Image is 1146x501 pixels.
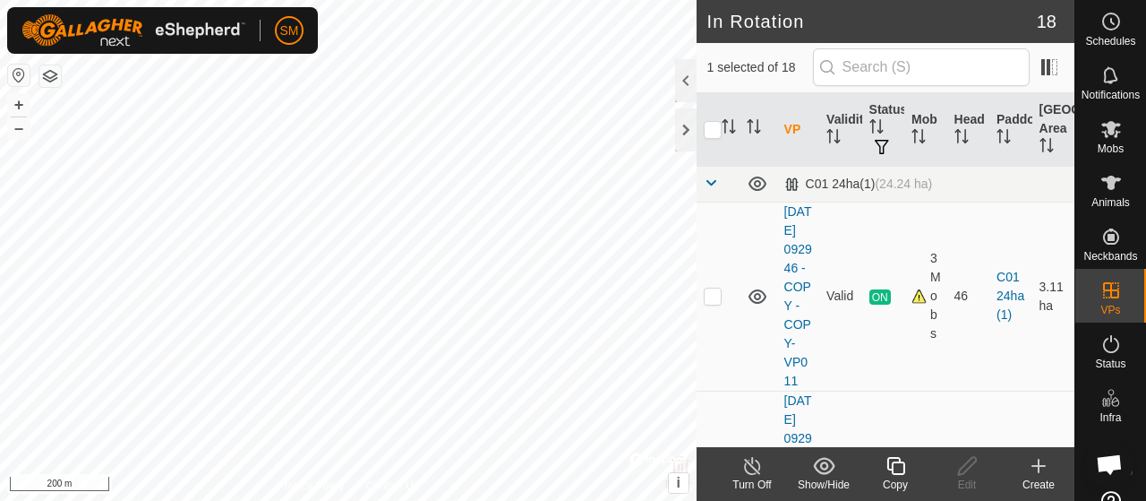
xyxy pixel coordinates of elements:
th: [GEOGRAPHIC_DATA] Area [1032,93,1074,167]
button: – [8,117,30,139]
button: i [669,473,688,493]
span: ON [869,289,891,305]
div: Open chat [1085,440,1133,488]
p-sorticon: Activate to sort [826,132,841,146]
a: Privacy Policy [278,478,345,494]
th: VP [777,93,819,167]
img: Gallagher Logo [21,14,245,47]
div: C01 24ha(1) [784,177,933,192]
p-sorticon: Activate to sort [1039,141,1054,155]
th: Mob [904,93,946,167]
div: 3 Mobs [911,249,939,343]
p-sorticon: Activate to sort [747,122,761,136]
span: Schedules [1085,36,1135,47]
span: Infra [1099,412,1121,423]
button: Map Layers [39,65,61,87]
a: C01 24ha(1) [996,270,1024,322]
a: Contact Us [365,478,418,494]
div: Create [1003,477,1074,493]
a: [DATE] 092946 - COPY - COPY-VP011 [784,204,812,388]
span: Neckbands [1083,251,1137,262]
button: Reset Map [8,65,30,86]
span: Notifications [1082,90,1140,100]
span: SM [280,22,299,40]
span: Heatmap [1089,466,1133,477]
div: Edit [931,477,1003,493]
td: 46 [947,202,989,391]
span: (24.24 ha) [875,177,932,191]
div: Copy [859,477,931,493]
span: Mobs [1098,143,1124,154]
th: Paddock [989,93,1031,167]
input: Search (S) [813,48,1030,86]
td: Valid [819,202,861,391]
div: Show/Hide [788,477,859,493]
p-sorticon: Activate to sort [869,122,884,136]
p-sorticon: Activate to sort [911,132,926,146]
p-sorticon: Activate to sort [722,122,736,136]
h2: In Rotation [707,11,1037,32]
p-sorticon: Activate to sort [996,132,1011,146]
th: Status [862,93,904,167]
th: Head [947,93,989,167]
span: Status [1095,358,1125,369]
p-sorticon: Activate to sort [954,132,969,146]
td: 3.11 ha [1032,202,1074,391]
button: + [8,94,30,116]
span: 1 selected of 18 [707,58,813,77]
span: 18 [1037,8,1056,35]
th: Validity [819,93,861,167]
span: Animals [1091,197,1130,208]
span: i [676,475,680,490]
div: Turn Off [716,477,788,493]
span: VPs [1100,305,1120,315]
